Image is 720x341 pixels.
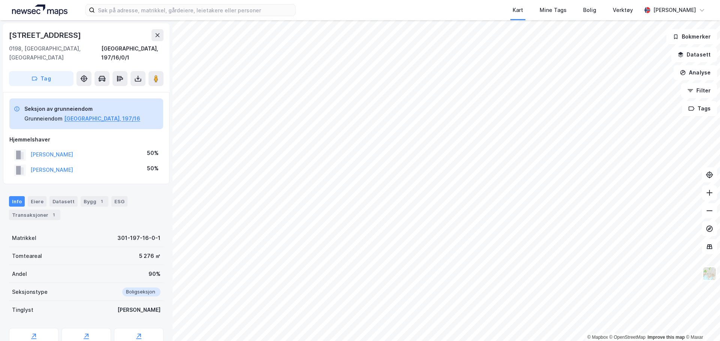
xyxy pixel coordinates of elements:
div: Seksjonstype [12,287,48,296]
div: 301-197-16-0-1 [117,234,160,243]
img: Z [702,267,717,281]
div: Grunneiendom [24,114,63,123]
div: Kart [513,6,523,15]
div: Datasett [49,196,78,207]
div: Info [9,196,25,207]
a: OpenStreetMap [609,335,646,340]
button: Bokmerker [666,29,717,44]
input: Søk på adresse, matrikkel, gårdeiere, leietakere eller personer [95,4,295,16]
div: [STREET_ADDRESS] [9,29,82,41]
div: Eiere [28,196,46,207]
div: 50% [147,149,159,158]
button: Tag [9,71,73,86]
div: Seksjon av grunneiendom [24,104,140,113]
div: Tomteareal [12,252,42,261]
div: 1 [50,211,57,219]
div: 5 276 ㎡ [139,252,160,261]
button: Datasett [671,47,717,62]
div: 0198, [GEOGRAPHIC_DATA], [GEOGRAPHIC_DATA] [9,44,101,62]
div: Andel [12,270,27,278]
div: [GEOGRAPHIC_DATA], 197/16/0/1 [101,44,163,62]
button: Tags [682,101,717,116]
div: Verktøy [613,6,633,15]
div: Bygg [81,196,108,207]
button: [GEOGRAPHIC_DATA], 197/16 [64,114,140,123]
img: logo.a4113a55bc3d86da70a041830d287a7e.svg [12,4,67,16]
button: Analyse [673,65,717,80]
a: Improve this map [648,335,685,340]
div: 90% [148,270,160,278]
div: [PERSON_NAME] [653,6,696,15]
div: Matrikkel [12,234,36,243]
div: Mine Tags [540,6,567,15]
a: Mapbox [587,335,608,340]
iframe: Chat Widget [682,305,720,341]
div: [PERSON_NAME] [117,305,160,314]
div: 50% [147,164,159,173]
div: Bolig [583,6,596,15]
div: 1 [98,198,105,205]
div: Transaksjoner [9,210,60,220]
div: Tinglyst [12,305,33,314]
div: ESG [111,196,127,207]
div: Hjemmelshaver [9,135,163,144]
button: Filter [681,83,717,98]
